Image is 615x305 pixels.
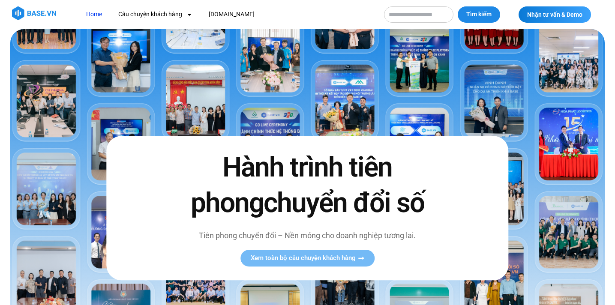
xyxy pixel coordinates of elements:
[458,6,500,23] button: Tìm kiếm
[466,10,492,19] span: Tìm kiếm
[80,6,108,22] a: Home
[527,12,582,18] span: Nhận tư vấn & Demo
[80,6,375,22] nav: Menu
[172,150,442,221] h2: Hành trình tiên phong
[519,6,591,23] a: Nhận tư vấn & Demo
[172,230,442,241] p: Tiên phong chuyển đổi – Nền móng cho doanh nghiệp tương lai.
[240,250,375,266] a: Xem toàn bộ câu chuyện khách hàng
[264,187,424,219] span: chuyển đổi số
[112,6,199,22] a: Câu chuyện khách hàng
[251,255,356,261] span: Xem toàn bộ câu chuyện khách hàng
[202,6,261,22] a: [DOMAIN_NAME]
